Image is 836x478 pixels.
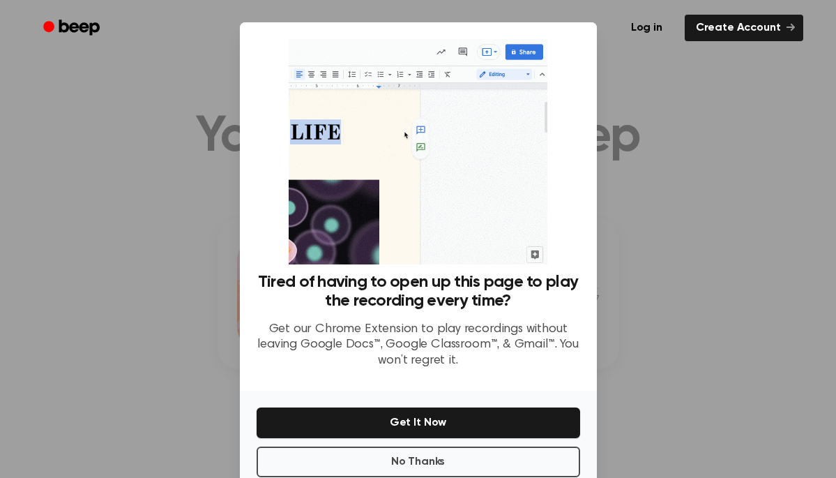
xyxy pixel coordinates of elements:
a: Beep [33,15,112,42]
a: Log in [617,12,676,44]
h3: Tired of having to open up this page to play the recording every time? [257,273,580,311]
img: Beep extension in action [289,39,547,264]
a: Create Account [685,15,803,41]
p: Get our Chrome Extension to play recordings without leaving Google Docs™, Google Classroom™, & Gm... [257,322,580,369]
button: Get It Now [257,408,580,438]
button: No Thanks [257,447,580,477]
